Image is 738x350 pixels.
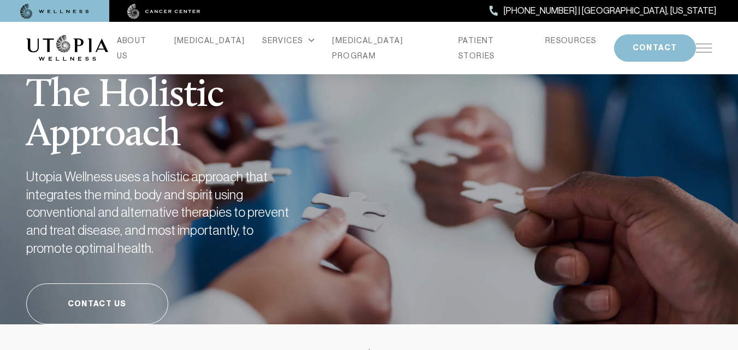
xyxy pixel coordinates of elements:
span: [PHONE_NUMBER] | [GEOGRAPHIC_DATA], [US_STATE] [504,4,716,18]
h1: The Holistic Approach [26,49,349,155]
a: [PHONE_NUMBER] | [GEOGRAPHIC_DATA], [US_STATE] [489,4,716,18]
h2: Utopia Wellness uses a holistic approach that integrates the mind, body and spirit using conventi... [26,168,299,257]
a: [MEDICAL_DATA] [174,33,245,48]
img: icon-hamburger [696,44,712,52]
a: Contact Us [26,283,168,324]
a: PATIENT STORIES [458,33,528,63]
img: logo [26,35,108,61]
img: cancer center [127,4,200,19]
img: wellness [20,4,89,19]
button: CONTACT [614,34,696,62]
a: [MEDICAL_DATA] PROGRAM [332,33,441,63]
div: SERVICES [262,33,315,48]
a: ABOUT US [117,33,157,63]
a: RESOURCES [545,33,597,48]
